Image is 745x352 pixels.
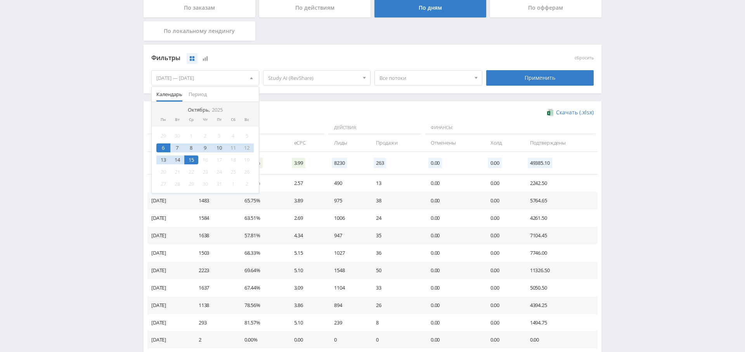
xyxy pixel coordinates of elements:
[286,244,326,262] td: 5.15
[368,209,423,227] td: 24
[268,71,359,85] span: Study AI (RevShare)
[368,134,423,152] td: Продажи
[198,155,212,164] div: 16
[184,167,198,176] div: 22
[151,52,482,64] div: Фильтры
[326,209,368,227] td: 1006
[156,167,170,176] div: 20
[326,262,368,279] td: 1548
[326,192,368,209] td: 975
[156,179,170,188] div: 27
[522,297,598,314] td: 4394.25
[156,87,182,102] span: Календарь
[368,227,423,244] td: 35
[191,314,237,331] td: 293
[286,227,326,244] td: 4.34
[156,143,170,152] div: 6
[191,262,237,279] td: 2223
[170,143,184,152] div: 7
[483,244,522,262] td: 0.00
[170,117,184,122] div: Вт
[191,244,237,262] td: 1503
[147,314,191,331] td: [DATE]
[147,227,191,244] td: [DATE]
[156,131,170,140] div: 29
[147,244,191,262] td: [DATE]
[326,297,368,314] td: 894
[286,331,326,349] td: 0.00
[153,87,185,102] button: Календарь
[286,297,326,314] td: 3.86
[237,174,286,192] td: 56.19%
[184,179,198,188] div: 29
[423,192,483,209] td: 0.00
[147,331,191,349] td: [DATE]
[286,262,326,279] td: 5.10
[286,174,326,192] td: 2.57
[522,134,598,152] td: Подтверждены
[326,314,368,331] td: 239
[170,131,184,140] div: 30
[156,117,170,122] div: Пн
[286,134,326,152] td: eCPC
[368,192,423,209] td: 38
[191,227,237,244] td: 1638
[423,314,483,331] td: 0.00
[286,192,326,209] td: 3.89
[237,192,286,209] td: 65.75%
[328,121,421,135] span: Действия:
[483,297,522,314] td: 0.00
[226,179,240,188] div: 1
[522,331,598,349] td: 0.00
[237,331,286,349] td: 0.00%
[237,134,286,152] td: CR
[237,227,286,244] td: 57.81%
[423,227,483,244] td: 0.00
[226,117,240,122] div: Сб
[483,209,522,227] td: 0.00
[189,87,207,102] span: Период
[144,21,255,41] div: По локальному лендингу
[212,117,226,122] div: Пт
[522,262,598,279] td: 11326.50
[423,262,483,279] td: 0.00
[483,227,522,244] td: 0.00
[147,174,191,192] td: [DATE]
[191,279,237,297] td: 1637
[184,117,198,122] div: Ср
[575,55,594,60] button: сбросить
[147,209,191,227] td: [DATE]
[428,158,442,168] span: 0.00
[286,314,326,331] td: 5.10
[483,192,522,209] td: 0.00
[147,297,191,314] td: [DATE]
[326,279,368,297] td: 1104
[240,143,254,152] div: 12
[423,297,483,314] td: 0.00
[326,244,368,262] td: 1027
[379,71,470,85] span: Все потоки
[483,331,522,349] td: 0.00
[286,279,326,297] td: 3.09
[522,209,598,227] td: 4261.50
[547,109,594,117] a: Скачать (.xlsx)
[423,279,483,297] td: 0.00
[147,121,324,135] span: Данные:
[423,331,483,349] td: 0.00
[368,297,423,314] td: 26
[237,314,286,331] td: 81.57%
[483,174,522,192] td: 0.00
[191,209,237,227] td: 1584
[368,331,423,349] td: 0
[483,262,522,279] td: 0.00
[237,209,286,227] td: 63.51%
[170,155,184,164] div: 14
[522,174,598,192] td: 2242.50
[185,107,226,113] div: Октябрь,
[185,87,210,102] button: Период
[522,279,598,297] td: 5050.50
[522,192,598,209] td: 5764.65
[368,279,423,297] td: 33
[147,262,191,279] td: [DATE]
[237,279,286,297] td: 67.44%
